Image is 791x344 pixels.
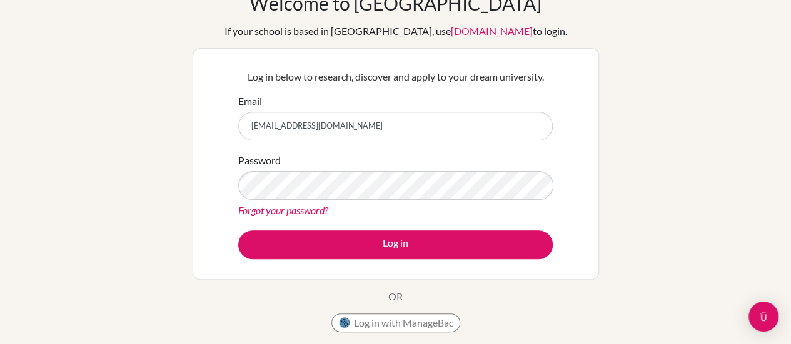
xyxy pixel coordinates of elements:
[224,24,567,39] div: If your school is based in [GEOGRAPHIC_DATA], use to login.
[388,289,403,304] p: OR
[238,230,553,259] button: Log in
[238,94,262,109] label: Email
[451,25,533,37] a: [DOMAIN_NAME]
[238,69,553,84] p: Log in below to research, discover and apply to your dream university.
[238,153,281,168] label: Password
[238,204,328,216] a: Forgot your password?
[748,302,778,332] div: Open Intercom Messenger
[331,313,460,332] button: Log in with ManageBac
